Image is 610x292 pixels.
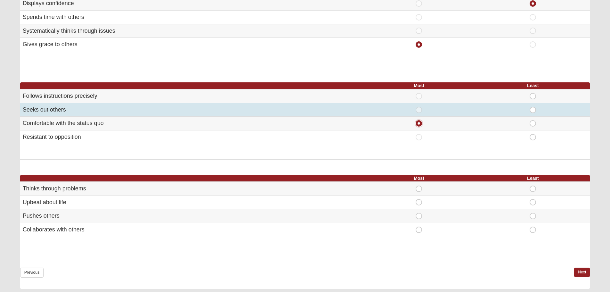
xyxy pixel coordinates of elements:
[574,268,590,277] a: Next
[20,103,362,117] td: Seeks out others
[20,10,362,24] td: Spends time with others
[20,38,362,51] td: Gives grace to others
[476,175,590,182] th: Least
[20,130,362,144] td: Resistant to opposition
[20,223,362,236] td: Collaborates with others
[20,196,362,209] td: Upbeat about life
[362,82,476,89] th: Most
[20,209,362,223] td: Pushes others
[20,24,362,38] td: Systematically thinks through issues
[362,175,476,182] th: Most
[476,82,590,89] th: Least
[20,117,362,130] td: Comfortable with the status quo
[20,268,44,278] a: Previous
[20,182,362,196] td: Thinks through problems
[20,89,362,103] td: Follows instructions precisely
